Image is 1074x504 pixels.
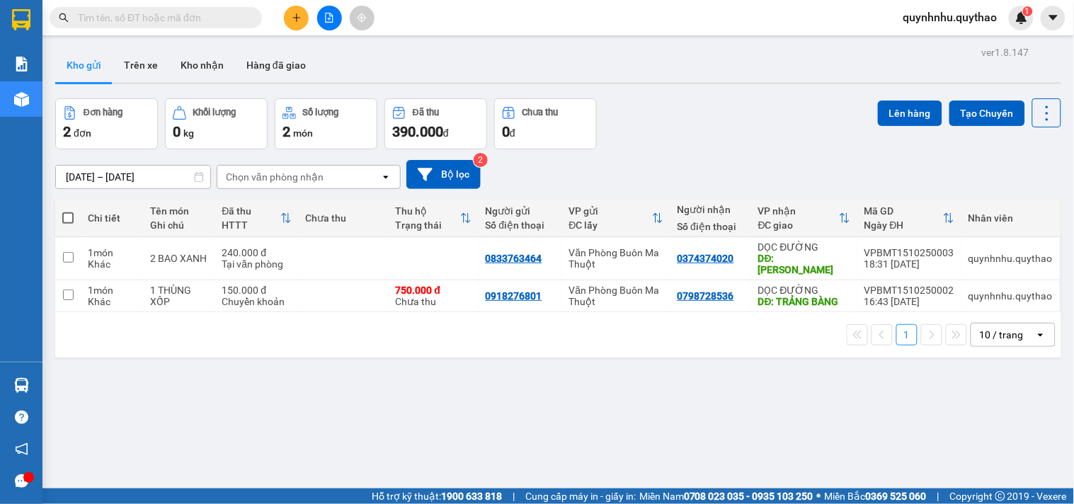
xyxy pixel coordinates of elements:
div: Mã GD [864,205,943,217]
div: 0833763464 [486,253,542,264]
button: Số lượng2món [275,98,377,149]
div: ĐC giao [758,219,839,231]
div: DĐ: ĐỨC HÒA [758,253,850,275]
img: solution-icon [14,57,29,71]
button: Đơn hàng2đơn [55,98,158,149]
span: đ [443,127,449,139]
div: Tại văn phòng [222,258,291,270]
span: notification [15,442,28,456]
div: 750.000 đ [396,285,472,296]
span: đơn [74,127,91,139]
div: Khác [88,296,136,307]
div: 10 / trang [980,328,1024,342]
div: VP gửi [569,205,652,217]
img: warehouse-icon [14,92,29,107]
div: 150.000 đ [222,285,291,296]
span: 0 [173,123,181,140]
span: question-circle [15,411,28,424]
button: file-add [317,6,342,30]
button: Kho gửi [55,48,113,82]
button: Kho nhận [169,48,235,82]
input: Tìm tên, số ĐT hoặc mã đơn [78,10,245,25]
span: Gửi: [12,13,34,28]
span: plus [292,13,302,23]
span: message [15,474,28,488]
span: search [59,13,69,23]
span: Miền Nam [639,488,813,504]
div: 16:43 [DATE] [864,296,954,307]
div: Chi tiết [88,212,136,224]
div: Ngày ĐH [864,219,943,231]
div: Chưa thu [306,212,382,224]
span: 2 [63,123,71,140]
div: 1 món [88,285,136,296]
span: | [513,488,515,504]
span: Miền Bắc [825,488,927,504]
div: 240.000 đ [222,247,291,258]
span: Hỗ trợ kỹ thuật: [372,488,502,504]
button: Hàng đã giao [235,48,317,82]
span: Nhận: [121,13,155,28]
sup: 1 [1023,6,1033,16]
span: đ [510,127,515,139]
div: Đã thu [222,205,280,217]
div: 0374374020 [121,46,220,66]
div: Đã thu [413,108,439,118]
span: 2 [282,123,290,140]
div: Người gửi [486,205,555,217]
img: warehouse-icon [14,378,29,393]
input: Select a date range. [56,166,210,188]
div: 0374374020 [678,253,734,264]
div: Chưa thu [396,285,472,307]
span: 1 [1025,6,1030,16]
div: quynhnhu.quythao [969,290,1053,302]
div: Thu hộ [396,205,460,217]
div: HTTT [222,219,280,231]
th: Toggle SortBy [857,200,961,237]
span: kg [183,127,194,139]
div: Tên món [150,205,207,217]
button: Tạo Chuyến [949,101,1025,126]
div: Ghi chú [150,219,207,231]
div: 1 THÙNG XỐP [150,285,207,307]
th: Toggle SortBy [215,200,298,237]
div: Chưa thu [522,108,559,118]
button: Trên xe [113,48,169,82]
div: 2 BAO XANH [150,253,207,264]
div: Văn Phòng Buôn Ma Thuột [569,247,663,270]
button: aim [350,6,375,30]
strong: 0708 023 035 - 0935 103 250 [684,491,813,502]
div: Văn Phòng Buôn Ma Thuột [12,12,111,63]
div: DỌC ĐƯỜNG [758,241,850,253]
div: 1 món [88,247,136,258]
div: ĐC lấy [569,219,652,231]
svg: open [1035,329,1046,340]
div: Số lượng [303,108,339,118]
div: Khối lượng [193,108,236,118]
sup: 2 [474,153,488,167]
button: Khối lượng0kg [165,98,268,149]
div: Số điện thoại [486,219,555,231]
div: Khác [88,258,136,270]
div: ver 1.8.147 [982,45,1029,60]
span: quynhnhu.quythao [892,8,1009,26]
button: Đã thu390.000đ [384,98,487,149]
th: Toggle SortBy [751,200,857,237]
div: Nhân viên [969,212,1053,224]
div: Người nhận [678,204,744,215]
img: icon-new-feature [1015,11,1028,24]
button: Lên hàng [878,101,942,126]
strong: 1900 633 818 [441,491,502,502]
button: plus [284,6,309,30]
div: Văn Phòng Buôn Ma Thuột [569,285,663,307]
div: DĐ: TRẢNG BÀNG [758,296,850,307]
span: DĐ: [121,74,142,88]
img: logo-vxr [12,9,30,30]
div: DỌC ĐƯỜNG [121,12,220,46]
div: VPBMT1510250002 [864,285,954,296]
button: Bộ lọc [406,160,481,189]
div: Chuyển khoản [222,296,291,307]
button: 1 [896,324,918,345]
div: 0833763464 [12,63,111,83]
div: Trạng thái [396,219,460,231]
